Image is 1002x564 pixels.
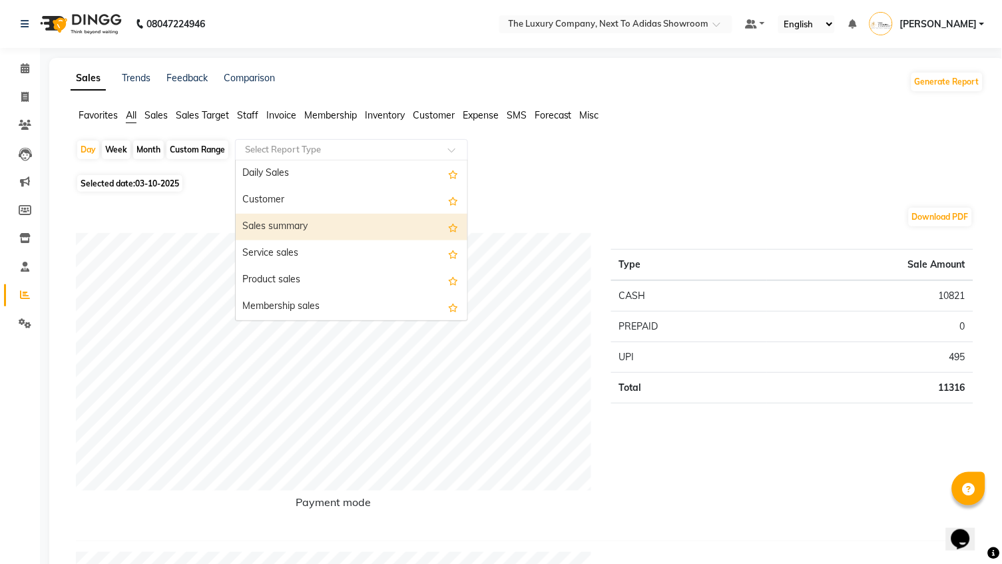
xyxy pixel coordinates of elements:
span: Misc [580,109,599,121]
span: Add this report to Favorites List [448,272,458,288]
span: Selected date: [77,175,182,192]
button: Download PDF [909,208,972,226]
div: Product sales [236,267,467,294]
span: All [126,109,136,121]
span: Add this report to Favorites List [448,219,458,235]
ng-dropdown-panel: Options list [235,160,468,321]
span: Staff [237,109,258,121]
span: Sales Target [176,109,229,121]
td: 11316 [767,373,973,404]
span: Forecast [535,109,572,121]
div: Custom Range [166,141,228,159]
img: MADHU SHARMA [870,12,893,35]
span: Add this report to Favorites List [448,166,458,182]
span: Expense [463,109,499,121]
span: Inventory [365,109,405,121]
iframe: chat widget [946,511,989,551]
div: Customer [236,187,467,214]
span: Membership [304,109,357,121]
div: Service sales [236,240,467,267]
div: Week [102,141,130,159]
div: Day [77,141,99,159]
span: Add this report to Favorites List [448,246,458,262]
span: Customer [413,109,455,121]
td: Total [611,373,767,404]
th: Sale Amount [767,250,973,281]
th: Type [611,250,767,281]
img: logo [34,5,125,43]
td: CASH [611,280,767,312]
td: 0 [767,312,973,342]
span: Sales [144,109,168,121]
h6: Payment mode [76,496,591,514]
a: Feedback [166,72,208,84]
td: PREPAID [611,312,767,342]
a: Trends [122,72,150,84]
span: Favorites [79,109,118,121]
td: 10821 [767,280,973,312]
span: Invoice [266,109,296,121]
td: 495 [767,342,973,373]
span: Add this report to Favorites List [448,299,458,315]
span: SMS [507,109,527,121]
div: Membership sales [236,294,467,320]
div: Sales summary [236,214,467,240]
div: Month [133,141,164,159]
td: UPI [611,342,767,373]
div: Daily Sales [236,160,467,187]
span: Add this report to Favorites List [448,192,458,208]
a: Comparison [224,72,275,84]
button: Generate Report [911,73,983,91]
span: 03-10-2025 [135,178,179,188]
a: Sales [71,67,106,91]
span: [PERSON_NAME] [899,17,977,31]
b: 08047224946 [146,5,205,43]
